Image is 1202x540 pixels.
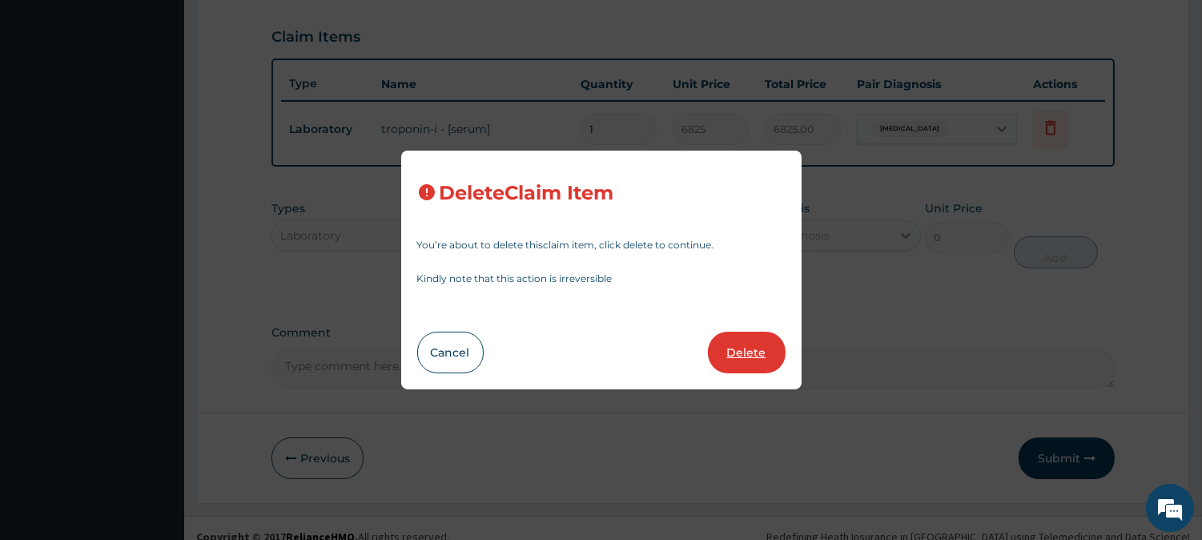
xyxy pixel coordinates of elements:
[417,240,786,250] p: You’re about to delete this claim item , click delete to continue.
[440,183,614,204] h3: Delete Claim Item
[30,80,65,120] img: d_794563401_company_1708531726252_794563401
[83,90,269,111] div: Chat with us now
[708,332,786,373] button: Delete
[8,365,305,421] textarea: Type your message and hit 'Enter'
[93,166,221,328] span: We're online!
[417,274,786,284] p: Kindly note that this action is irreversible
[263,8,301,46] div: Minimize live chat window
[417,332,484,373] button: Cancel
